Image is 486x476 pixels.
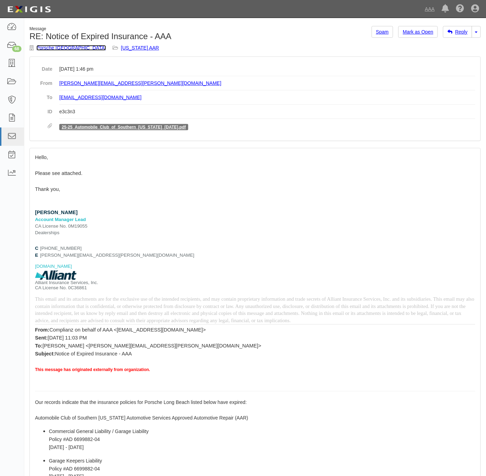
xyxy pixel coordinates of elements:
i: Help Center - Complianz [456,5,464,13]
td: E [35,252,40,258]
dt: From [35,76,52,87]
a: [US_STATE] AAR [121,45,159,51]
a: [PERSON_NAME][EMAIL_ADDRESS][PERSON_NAME][DOMAIN_NAME] [40,253,194,258]
span: Please see attached. [35,170,83,176]
a: AAA [422,2,438,16]
dt: To [35,90,52,101]
h1: RE: Notice of Expired Insurance - AAA [29,32,250,41]
b: Sent: [35,335,48,341]
span: Commercial General Liability / Garage Liability Policy #AD 6699882-04 [DATE] - [DATE] [49,429,149,450]
span: Hello, [35,155,48,160]
b: To: [35,343,43,349]
span: Complianz on behalf of AAA <[EMAIL_ADDRESS][DOMAIN_NAME]> [DATE] 11:03 PM [PERSON_NAME] <[PERSON_... [35,327,261,356]
td: [PERSON_NAME] [35,209,78,216]
span: Thank you, [35,186,60,192]
a: Reply [443,26,472,38]
div: Message [29,26,250,32]
dd: e3c3n3 [59,105,475,119]
a: Porsche [GEOGRAPHIC_DATA] [36,45,106,51]
span: Our records indicate that the insurance policies for Porsche Long Beach listed below have expired... [35,399,248,421]
dt: ID [35,105,52,115]
span: This message has originated externally from organization. [35,367,150,372]
b: Subject: [35,351,55,356]
td: [DOMAIN_NAME] [35,263,72,271]
i: Attachments [47,124,52,129]
td: Alliant Insurance Services, Inc. CA License No. 0C36861 ​ [35,280,98,296]
td: CA License No. 0M19055 [35,223,194,229]
a: [EMAIL_ADDRESS][DOMAIN_NAME] [59,95,141,100]
td: Dealerships [35,229,194,236]
td: Account Manager Lead [35,216,194,223]
img: logo-5460c22ac91f19d4615b14bd174203de0afe785f0fc80cf4dbbc73dc1793850b.png [5,3,53,16]
a: 25-25_Automobile_Club_of_Southern_[US_STATE]_[DATE].pdf [62,125,186,130]
span: From: [35,327,50,333]
td: This email and its attachments are for the exclusive use of the intended recipients, and may cont... [35,296,475,325]
div: 68 [12,46,21,52]
a: Mark as Open [398,26,438,38]
dt: Date [35,62,52,72]
dd: [DATE] 1:46 pm [59,62,475,76]
td: [PHONE_NUMBER] [40,245,194,252]
td: C [35,245,40,252]
a: Spam [372,26,393,38]
a: [PERSON_NAME][EMAIL_ADDRESS][PERSON_NAME][DOMAIN_NAME] [59,80,222,86]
